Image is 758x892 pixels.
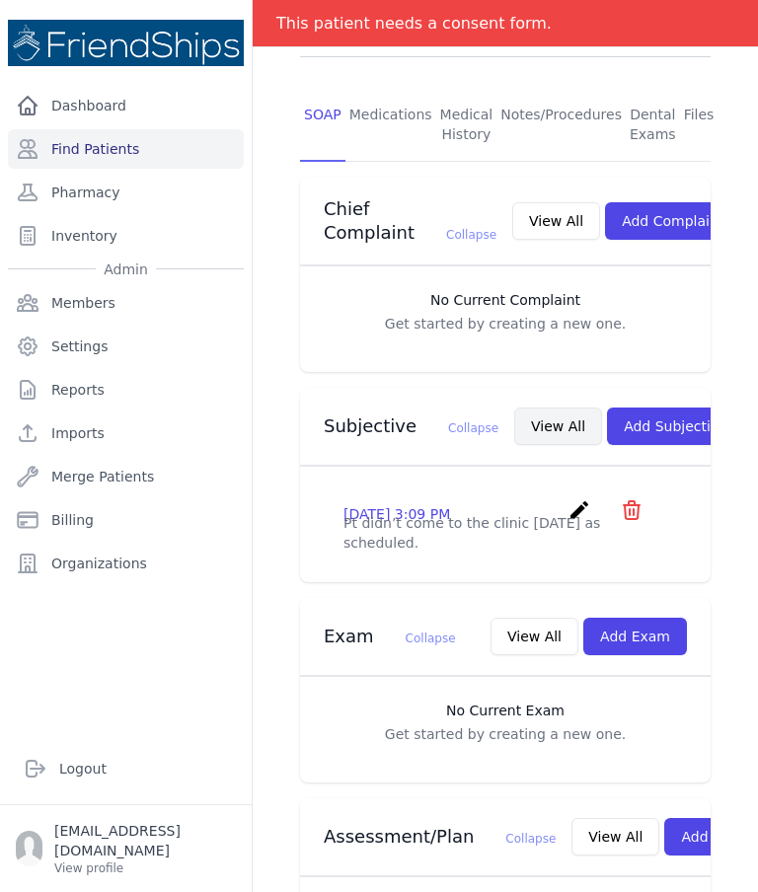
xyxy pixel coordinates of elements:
[664,818,758,855] button: Add Plan
[320,290,691,310] h3: No Current Complaint
[448,421,498,435] span: Collapse
[343,513,667,553] p: Pt didn’t come to the clinic [DATE] as scheduled.
[8,327,244,366] a: Settings
[8,86,244,125] a: Dashboard
[16,749,236,788] a: Logout
[571,818,659,855] button: View All
[491,618,578,655] button: View All
[626,89,680,162] a: Dental Exams
[680,89,719,162] a: Files
[300,89,711,162] nav: Tabs
[406,632,456,645] span: Collapse
[345,89,436,162] a: Medications
[320,724,691,744] p: Get started by creating a new one.
[8,20,244,66] img: Medical Missions EMR
[607,408,744,445] button: Add Subjective
[446,228,496,242] span: Collapse
[505,832,556,846] span: Collapse
[8,413,244,453] a: Imports
[514,408,602,445] button: View All
[8,500,244,540] a: Billing
[324,414,498,438] h3: Subjective
[605,202,740,240] button: Add Complaint
[512,202,600,240] button: View All
[300,89,345,162] a: SOAP
[96,260,156,279] span: Admin
[8,129,244,169] a: Find Patients
[324,825,556,849] h3: Assessment/Plan
[8,370,244,409] a: Reports
[568,507,596,526] a: create
[320,701,691,720] h3: No Current Exam
[54,860,236,876] p: View profile
[8,457,244,496] a: Merge Patients
[568,498,591,522] i: create
[16,821,236,876] a: [EMAIL_ADDRESS][DOMAIN_NAME] View profile
[583,618,687,655] button: Add Exam
[324,197,496,245] h3: Chief Complaint
[436,89,497,162] a: Medical History
[343,504,450,524] p: [DATE] 3:09 PM
[8,216,244,256] a: Inventory
[324,625,456,648] h3: Exam
[8,283,244,323] a: Members
[496,89,626,162] a: Notes/Procedures
[8,173,244,212] a: Pharmacy
[320,314,691,334] p: Get started by creating a new one.
[54,821,236,860] p: [EMAIL_ADDRESS][DOMAIN_NAME]
[8,544,244,583] a: Organizations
